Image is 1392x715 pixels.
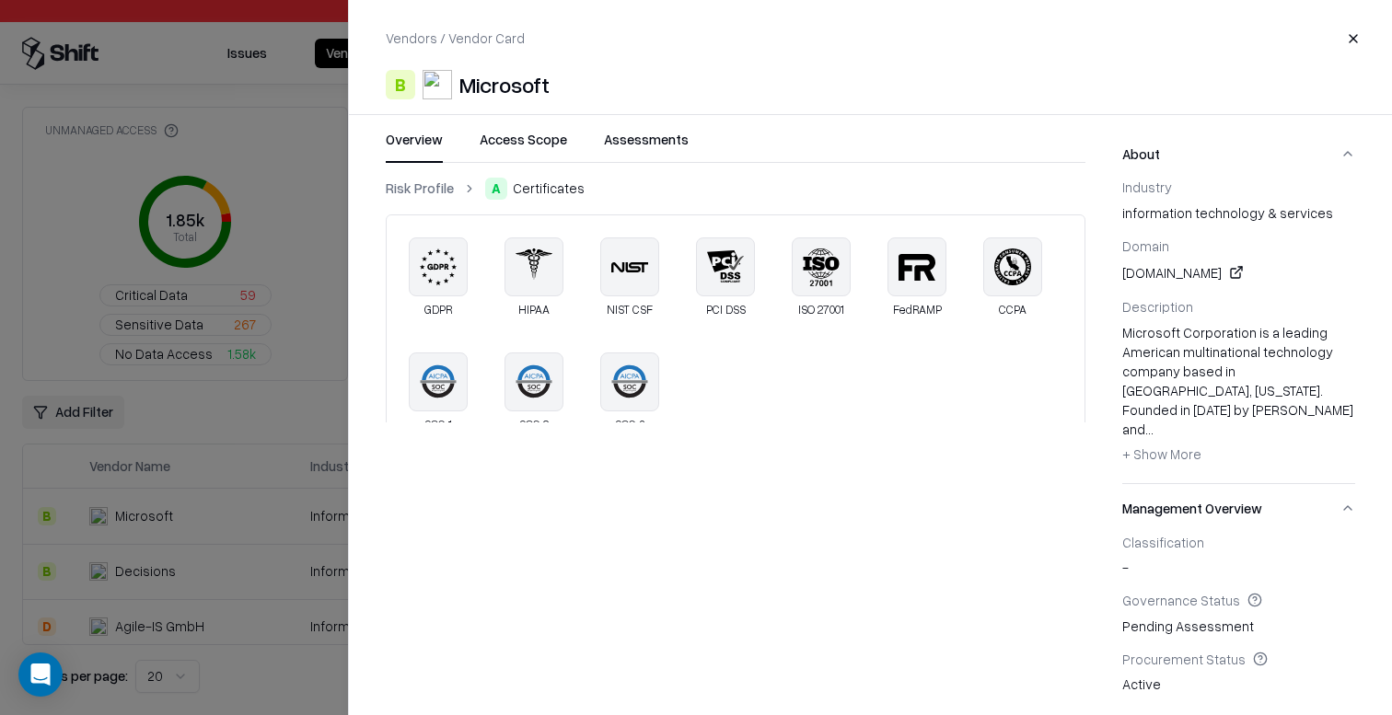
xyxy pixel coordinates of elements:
[1122,534,1355,709] div: Management Overview
[485,178,507,200] div: A
[1145,421,1154,437] span: ...
[459,70,550,99] div: Microsoft
[1122,445,1201,462] span: + Show More
[607,304,653,316] div: NIST CSF
[1122,130,1355,179] button: About
[386,70,415,99] div: B
[1122,323,1355,469] div: Microsoft Corporation is a leading American multinational technology company based in [GEOGRAPHIC...
[386,130,443,163] button: Overview
[1122,261,1355,283] div: [DOMAIN_NAME]
[1122,651,1355,695] div: Active
[1122,534,1355,550] div: Classification
[518,304,550,316] div: HIPAA
[1122,179,1355,195] div: Industry
[1122,237,1355,254] div: Domain
[1122,651,1355,667] div: Procurement Status
[386,179,454,198] a: Risk Profile
[1122,439,1201,468] button: + Show More
[386,29,525,48] p: Vendors / Vendor Card
[1122,298,1355,315] div: Description
[1122,592,1355,608] div: Governance Status
[423,70,452,99] img: Microsoft
[480,130,567,163] button: Access Scope
[798,304,844,316] div: ISO 27001
[893,304,942,316] div: FedRAMP
[1122,592,1355,636] div: Pending Assessment
[424,304,452,316] div: GDPR
[999,304,1027,316] div: CCPA
[386,178,1085,200] nav: breadcrumb
[615,419,645,431] div: SOC 3
[706,304,746,316] div: PCI DSS
[1122,179,1355,483] div: About
[604,130,689,163] button: Assessments
[1122,534,1355,578] div: -
[513,179,585,198] span: Certificates
[519,419,549,431] div: SOC 2
[424,419,452,431] div: SOC 1
[1122,179,1355,223] div: information technology & services
[1122,484,1355,533] button: Management Overview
